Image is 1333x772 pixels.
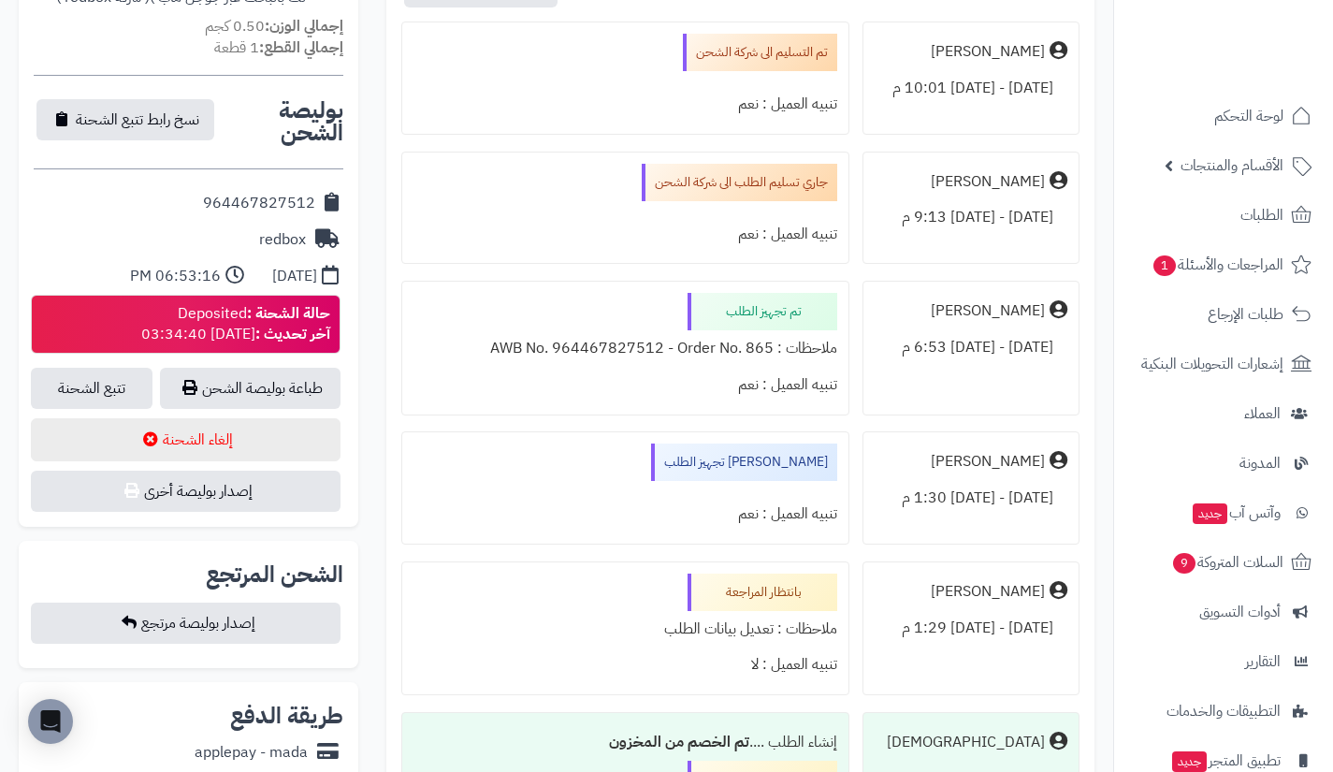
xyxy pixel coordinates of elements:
[1125,590,1322,634] a: أدوات التسويق
[1240,202,1283,228] span: الطلبات
[1199,599,1281,625] span: أدوات التسويق
[205,15,343,37] small: 0.50 كجم
[1125,689,1322,734] a: التطبيقات والخدمات
[160,368,340,409] a: طباعة بوليصة الشحن
[28,699,73,744] div: Open Intercom Messenger
[875,329,1067,366] div: [DATE] - [DATE] 6:53 م
[259,36,343,59] strong: إجمالي القطع:
[1125,242,1322,287] a: المراجعات والأسئلة1
[265,15,343,37] strong: إجمالي الوزن:
[130,266,221,287] div: 06:53:16 PM
[272,266,317,287] div: [DATE]
[247,302,330,325] strong: حالة الشحنة :
[1239,450,1281,476] span: المدونة
[31,471,340,512] button: إصدار بوليصة أخرى
[1125,391,1322,436] a: العملاء
[1166,698,1281,724] span: التطبيقات والخدمات
[1171,549,1283,575] span: السلات المتروكة
[875,480,1067,517] div: [DATE] - [DATE] 1:30 م
[1125,490,1322,535] a: وآتس آبجديد
[1214,103,1283,129] span: لوحة التحكم
[1125,342,1322,386] a: إشعارات التحويلات البنكية
[931,581,1045,603] div: [PERSON_NAME]
[413,86,836,123] div: تنبيه العميل : نعم
[413,724,836,761] div: إنشاء الطلب ....
[31,418,340,461] button: إلغاء الشحنة
[1125,292,1322,337] a: طلبات الإرجاع
[1208,301,1283,328] span: طلبات الإرجاع
[688,574,837,611] div: بانتظار المراجعة
[203,193,315,214] div: 964467827512
[1245,648,1281,675] span: التقارير
[931,171,1045,193] div: [PERSON_NAME]
[1125,193,1322,238] a: الطلبات
[217,99,343,144] h2: بوليصة الشحن
[195,742,308,764] div: applepay - mada
[887,732,1045,753] div: [DEMOGRAPHIC_DATA]
[206,563,343,586] h2: الشحن المرتجع
[413,647,836,683] div: تنبيه العميل : لا
[259,229,306,251] div: redbox
[1191,500,1281,526] span: وآتس آب
[413,496,836,532] div: تنبيه العميل : نعم
[651,444,837,481] div: [PERSON_NAME] تجهيز الطلب
[875,199,1067,236] div: [DATE] - [DATE] 9:13 م
[413,330,836,367] div: ملاحظات : AWB No. 964467827512 - Order No. 865
[683,34,837,71] div: تم التسليم الى شركة الشحن
[255,323,330,345] strong: آخر تحديث :
[413,367,836,403] div: تنبيه العميل : نعم
[1193,503,1227,524] span: جديد
[875,70,1067,107] div: [DATE] - [DATE] 10:01 م
[931,451,1045,473] div: [PERSON_NAME]
[1125,639,1322,684] a: التقارير
[214,36,343,59] small: 1 قطعة
[609,731,749,753] b: تم الخصم من المخزون
[1152,252,1283,278] span: المراجعات والأسئلة
[1244,401,1281,427] span: العملاء
[413,611,836,648] div: ملاحظات : تعديل بيانات الطلب
[1125,441,1322,486] a: المدونة
[1172,751,1207,772] span: جديد
[1125,540,1322,585] a: السلات المتروكة9
[230,705,343,727] h2: طريقة الدفع
[31,603,340,644] button: إصدار بوليصة مرتجع
[931,300,1045,322] div: [PERSON_NAME]
[1181,153,1283,179] span: الأقسام والمنتجات
[141,303,330,346] div: Deposited [DATE] 03:34:40
[1125,94,1322,138] a: لوحة التحكم
[76,109,199,131] span: نسخ رابط تتبع الشحنة
[931,41,1045,63] div: [PERSON_NAME]
[642,164,837,201] div: جاري تسليم الطلب الى شركة الشحن
[31,368,152,409] a: تتبع الشحنة
[1173,553,1195,574] span: 9
[1141,351,1283,377] span: إشعارات التحويلات البنكية
[688,293,837,330] div: تم تجهيز الطلب
[36,99,214,140] button: نسخ رابط تتبع الشحنة
[875,610,1067,647] div: [DATE] - [DATE] 1:29 م
[1153,255,1176,276] span: 1
[413,216,836,253] div: تنبيه العميل : نعم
